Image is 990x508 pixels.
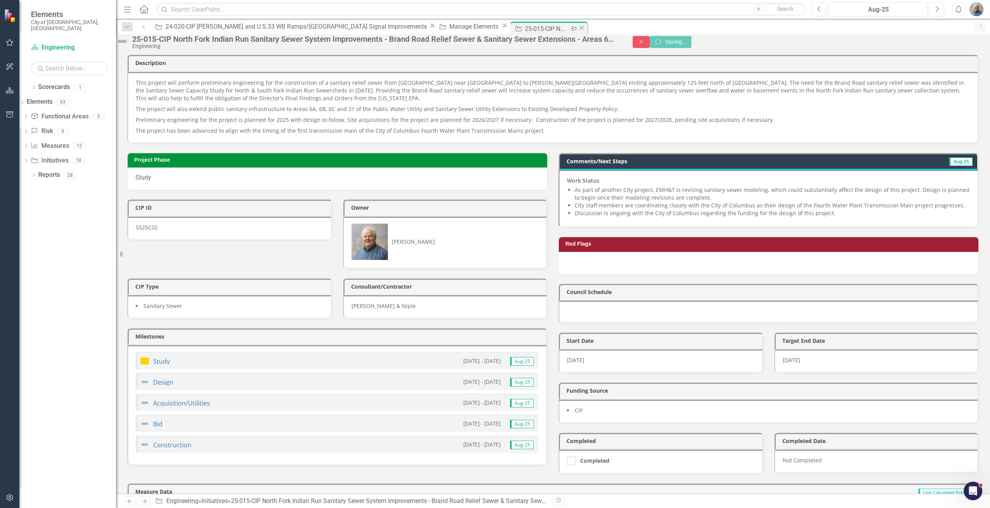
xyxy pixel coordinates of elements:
button: Aug-25 [829,2,928,16]
img: Not Defined [140,440,149,449]
div: 25-015-CIP North Fork Indian Run Sanitary Sewer System Improvements - Brand Road Relief Sewer & S... [132,35,617,43]
a: Design [153,378,173,387]
p: The project has been advanced to align with the timing of the first transmission main of the City... [136,125,970,135]
span: Last Calculated [DATE] [918,489,973,497]
small: City of [GEOGRAPHIC_DATA], [GEOGRAPHIC_DATA] [31,19,108,32]
h3: Milestones [135,334,542,339]
a: Engineering [166,497,198,505]
span: Search [777,6,794,12]
h3: Funding Source [567,388,973,393]
h3: Description [135,60,973,66]
a: Initiatives [201,497,228,505]
span: CIP [575,407,583,414]
div: 25-015-CIP North Fork Indian Run Sanitary Sewer System Improvements - Brand Road Relief Sewer & S... [525,24,568,34]
a: Reports [38,171,60,180]
img: Not Defined [140,419,149,428]
h3: Start Date [567,338,758,344]
div: Not Completed [775,450,979,473]
div: [PERSON_NAME] [392,238,435,246]
button: Saving... [650,36,691,48]
span: Aug-25 [510,441,534,449]
h3: Completed Date [782,438,974,444]
input: Search Below... [31,62,108,75]
li: Discussion is ongoing with the City of Columbus regarding the funding for the design of this proj... [575,209,970,217]
a: Scorecards [38,83,70,92]
button: Search [766,4,804,15]
span: Aug-25 [510,420,534,428]
a: Acquisition/Utilities [153,399,210,407]
li: City staff members are coordinating closely with the City of Columbus as their design of the Four... [575,202,970,209]
h3: CIP Type [135,284,327,289]
img: Not Defined [140,398,149,407]
small: [DATE] - [DATE] [463,357,500,364]
p: This project will perform preliminary engineering for the construction of a sanitary relief sewer... [136,79,970,104]
span: [DATE] [783,356,800,364]
h3: Measure Data [135,489,471,494]
img: Jared Groves [352,224,388,260]
div: » » [155,497,547,506]
img: Not Defined [116,35,128,48]
a: Construction [153,441,191,449]
h3: Target End Date [782,338,974,344]
a: 24-020-CIP [PERSON_NAME] and U.S.33 WB Ramps/[GEOGRAPHIC_DATA] Signal Improvements [152,22,428,31]
small: [DATE] - [DATE] [463,378,500,385]
img: ClearPoint Strategy [4,9,17,22]
h3: Owner [351,205,543,210]
strong: Work Status [567,177,599,184]
span: Study [135,174,151,181]
h3: Consultant/Contractor [351,284,543,289]
span: [PERSON_NAME] & Niple [352,302,416,310]
div: Engineering [132,43,617,49]
span: Aug-25 [510,378,534,387]
div: 93 [56,99,69,105]
img: Not Defined [140,377,149,387]
div: 3 [92,113,105,120]
h3: Council Schedule [567,289,973,295]
h3: Red Flags [565,241,975,247]
span: Sanitary Sewer [143,302,182,310]
li: As part of another City project, EMH&T is revising sanitary sewer modeling, which could substanti... [575,186,970,202]
small: [DATE] - [DATE] [463,420,500,427]
span: SS25C02 [136,224,158,231]
span: Elements [31,10,108,19]
a: Measures [31,142,69,151]
input: Search ClearPoint... [157,3,806,16]
a: Risk [31,127,53,136]
a: Initiatives [31,156,68,165]
span: Aug-25 [510,399,534,407]
div: 25-015-CIP North Fork Indian Run Sanitary Sewer System Improvements - Brand Road Relief Sewer & S... [231,497,648,505]
h3: Project Phase [134,157,543,163]
div: 24-020-CIP [PERSON_NAME] and U.S.33 WB Ramps/[GEOGRAPHIC_DATA] Signal Improvements [166,22,428,31]
img: Jared Groves [970,2,983,16]
div: Aug-25 [831,5,925,14]
a: Manage Elements [437,22,501,31]
span: Aug-25 [510,357,534,366]
img: Near Target [140,356,149,366]
div: 28 [64,172,76,178]
p: The project will also extend public sanitary infrastructure to Areas 6A, 6B, 6C and 21 of the Pub... [136,104,970,115]
a: Bid [153,420,162,428]
a: Elements [27,97,53,106]
a: Study [153,357,170,366]
span: Aug-25 [949,157,973,166]
div: Manage Elements [449,22,501,31]
a: Functional Areas [31,112,88,121]
div: 12 [73,142,85,149]
div: 78 [72,157,85,164]
iframe: Intercom live chat [964,482,982,500]
h3: CIP ID [135,205,327,210]
p: Preliminary engineering for the project is planned for 2025 with design to follow. Site acquisiti... [136,115,970,125]
h3: Comments/Next Steps [567,158,857,164]
a: Engineering [31,43,108,52]
small: [DATE] - [DATE] [463,399,500,406]
div: 1 [74,84,86,91]
h3: Completed [567,438,758,444]
div: 0 [57,128,69,135]
small: [DATE] - [DATE] [463,441,500,448]
span: [DATE] [567,356,584,364]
